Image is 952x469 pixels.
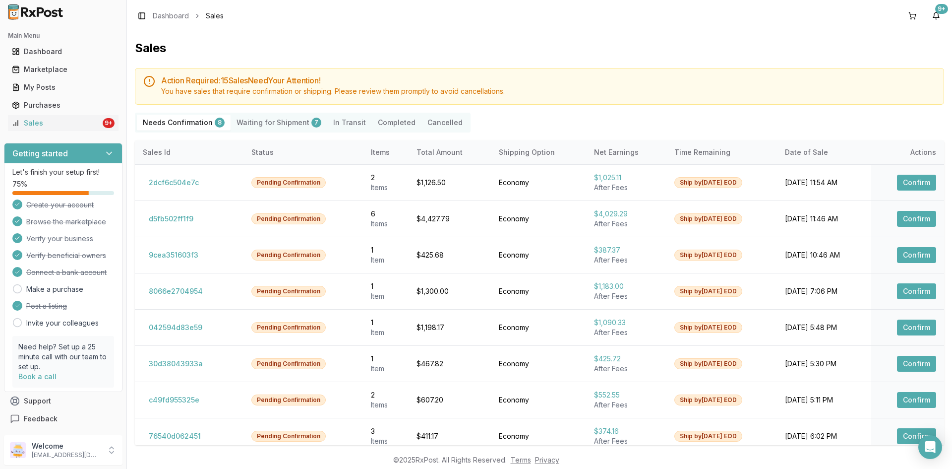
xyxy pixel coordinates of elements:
th: Status [243,140,363,164]
img: RxPost Logo [4,4,67,20]
button: Support [4,392,122,410]
div: After Fees [594,328,658,337]
div: Ship by [DATE] EOD [674,431,742,442]
th: Shipping Option [491,140,586,164]
div: Pending Confirmation [251,431,326,442]
div: Open Intercom Messenger [918,435,942,459]
a: Terms [511,456,531,464]
div: You have sales that require confirmation or shipping. Please review them promptly to avoid cancel... [161,86,936,96]
div: Economy [499,323,578,333]
div: Item s [371,436,401,446]
div: Item [371,364,401,374]
div: Marketplace [12,65,115,74]
button: Confirm [897,247,936,263]
p: Let's finish your setup first! [12,167,114,177]
div: Item [371,255,401,265]
img: User avatar [10,442,26,458]
div: $607.20 [416,395,483,405]
div: After Fees [594,436,658,446]
th: Actions [871,140,944,164]
div: [DATE] 5:30 PM [785,359,863,369]
span: Connect a bank account [26,268,107,277]
button: 30d38043933a [143,356,209,372]
a: My Posts [8,78,119,96]
button: Confirm [897,428,936,444]
p: Need help? Set up a 25 minute call with our team to set up. [18,342,108,372]
button: Waiting for Shipment [231,115,327,131]
div: $1,126.50 [416,178,483,188]
a: Privacy [535,456,559,464]
button: 8066e2704954 [143,283,209,299]
button: Cancelled [421,115,469,131]
div: 1 [371,318,401,328]
div: [DATE] 6:02 PM [785,431,863,441]
span: Verify your business [26,234,93,244]
a: Purchases [8,96,119,114]
div: $1,090.33 [594,318,658,328]
th: Net Earnings [586,140,666,164]
div: After Fees [594,183,658,193]
nav: breadcrumb [153,11,224,21]
div: Dashboard [12,47,115,57]
div: After Fees [594,255,658,265]
div: $467.82 [416,359,483,369]
div: Economy [499,214,578,224]
button: Confirm [897,356,936,372]
button: 2dcf6c504e7c [143,175,205,191]
div: Pending Confirmation [251,286,326,297]
span: Sales [206,11,224,21]
div: $387.37 [594,245,658,255]
div: $552.55 [594,390,658,400]
div: $1,025.11 [594,173,658,183]
button: 9cea351603f3 [143,247,204,263]
h3: Getting started [12,147,68,159]
div: [DATE] 10:46 AM [785,250,863,260]
div: $1,198.17 [416,323,483,333]
button: Confirm [897,283,936,299]
th: Total Amount [409,140,491,164]
button: Confirm [897,392,936,408]
div: Economy [499,431,578,441]
th: Sales Id [135,140,243,164]
span: Create your account [26,200,94,210]
div: My Posts [12,82,115,92]
div: Economy [499,359,578,369]
button: Confirm [897,320,936,335]
div: Pending Confirmation [251,358,326,369]
h2: Main Menu [8,32,119,40]
div: $1,300.00 [416,286,483,296]
div: $411.17 [416,431,483,441]
button: Feedback [4,410,122,428]
button: Purchases [4,97,122,113]
div: [DATE] 5:48 PM [785,323,863,333]
h5: Action Required: 15 Sale s Need Your Attention! [161,76,936,84]
span: Browse the marketplace [26,217,106,227]
div: 1 [371,354,401,364]
a: Book a call [18,372,57,381]
button: 9+ [928,8,944,24]
div: Item [371,291,401,301]
div: Ship by [DATE] EOD [674,177,742,188]
button: Dashboard [4,44,122,60]
button: Marketplace [4,62,122,77]
div: [DATE] 7:06 PM [785,286,863,296]
div: Ship by [DATE] EOD [674,286,742,297]
a: Dashboard [8,43,119,61]
span: 75 % [12,179,27,189]
a: Invite your colleagues [26,318,99,328]
button: c49fd955325e [143,392,205,408]
div: 9+ [935,4,948,14]
button: Needs Confirmation [137,115,231,131]
div: $425.68 [416,250,483,260]
th: Items [363,140,409,164]
div: Economy [499,286,578,296]
div: Pending Confirmation [251,395,326,405]
div: 2 [371,173,401,183]
div: $374.16 [594,426,658,436]
button: d5fb502ff1f9 [143,211,199,227]
button: 76540d062451 [143,428,207,444]
button: 042594d83e59 [143,320,208,335]
a: Sales9+ [8,114,119,132]
div: $425.72 [594,354,658,364]
p: [EMAIL_ADDRESS][DOMAIN_NAME] [32,451,101,459]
